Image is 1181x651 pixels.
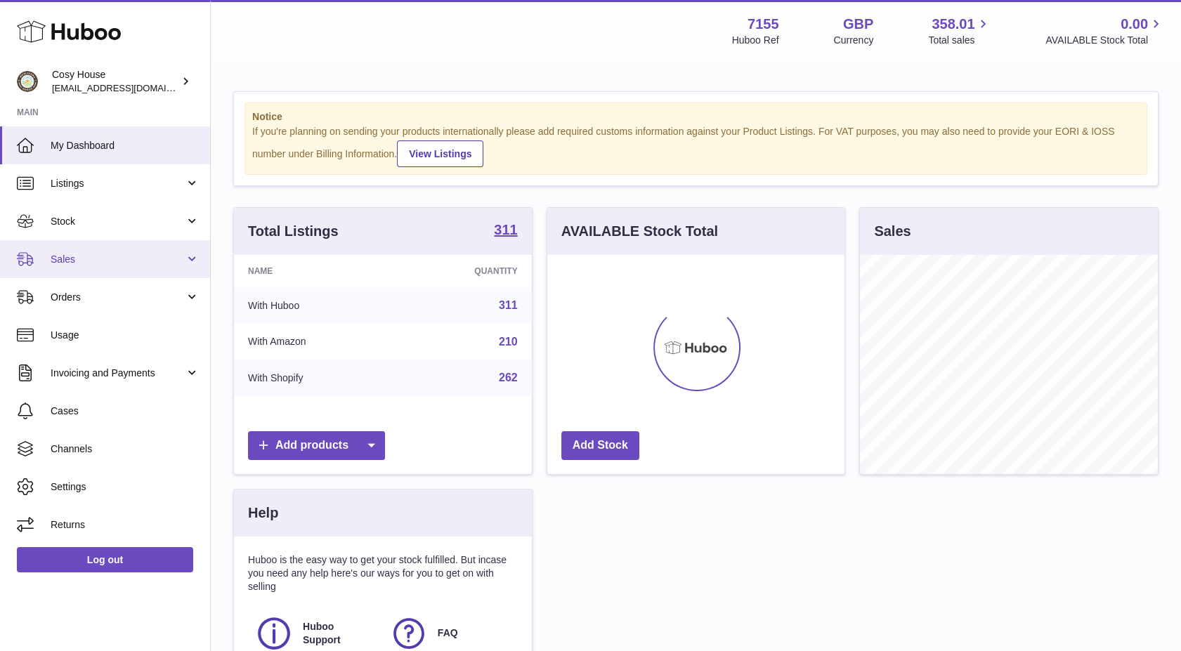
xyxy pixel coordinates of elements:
[252,125,1140,167] div: If you're planning on sending your products internationally please add required customs informati...
[52,68,178,95] div: Cosy House
[248,504,278,522] h3: Help
[928,15,991,47] a: 358.01 Total sales
[51,480,200,494] span: Settings
[1045,34,1164,47] span: AVAILABLE Stock Total
[252,110,1140,124] strong: Notice
[234,360,397,396] td: With Shopify
[51,367,185,380] span: Invoicing and Payments
[494,223,517,237] strong: 311
[52,82,207,93] span: [EMAIL_ADDRESS][DOMAIN_NAME]
[51,442,200,456] span: Channels
[843,15,873,34] strong: GBP
[732,34,779,47] div: Huboo Ref
[234,324,397,360] td: With Amazon
[234,255,397,287] th: Name
[51,215,185,228] span: Stock
[234,287,397,324] td: With Huboo
[51,253,185,266] span: Sales
[17,71,38,92] img: info@wholesomegoods.com
[834,34,874,47] div: Currency
[397,255,532,287] th: Quantity
[499,371,518,383] a: 262
[748,15,779,34] strong: 7155
[438,626,458,640] span: FAQ
[51,518,200,532] span: Returns
[499,299,518,311] a: 311
[561,222,718,241] h3: AVAILABLE Stock Total
[51,139,200,152] span: My Dashboard
[51,405,200,418] span: Cases
[51,177,185,190] span: Listings
[1121,15,1148,34] span: 0.00
[561,431,639,460] a: Add Stock
[303,620,374,647] span: Huboo Support
[494,223,517,239] a: 311
[248,431,385,460] a: Add products
[51,329,200,342] span: Usage
[51,291,185,304] span: Orders
[928,34,991,47] span: Total sales
[248,553,518,593] p: Huboo is the easy way to get your stock fulfilled. But incase you need any help here's our ways f...
[932,15,974,34] span: 358.01
[397,140,483,167] a: View Listings
[248,222,339,241] h3: Total Listings
[17,547,193,572] a: Log out
[1045,15,1164,47] a: 0.00 AVAILABLE Stock Total
[499,336,518,348] a: 210
[874,222,911,241] h3: Sales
